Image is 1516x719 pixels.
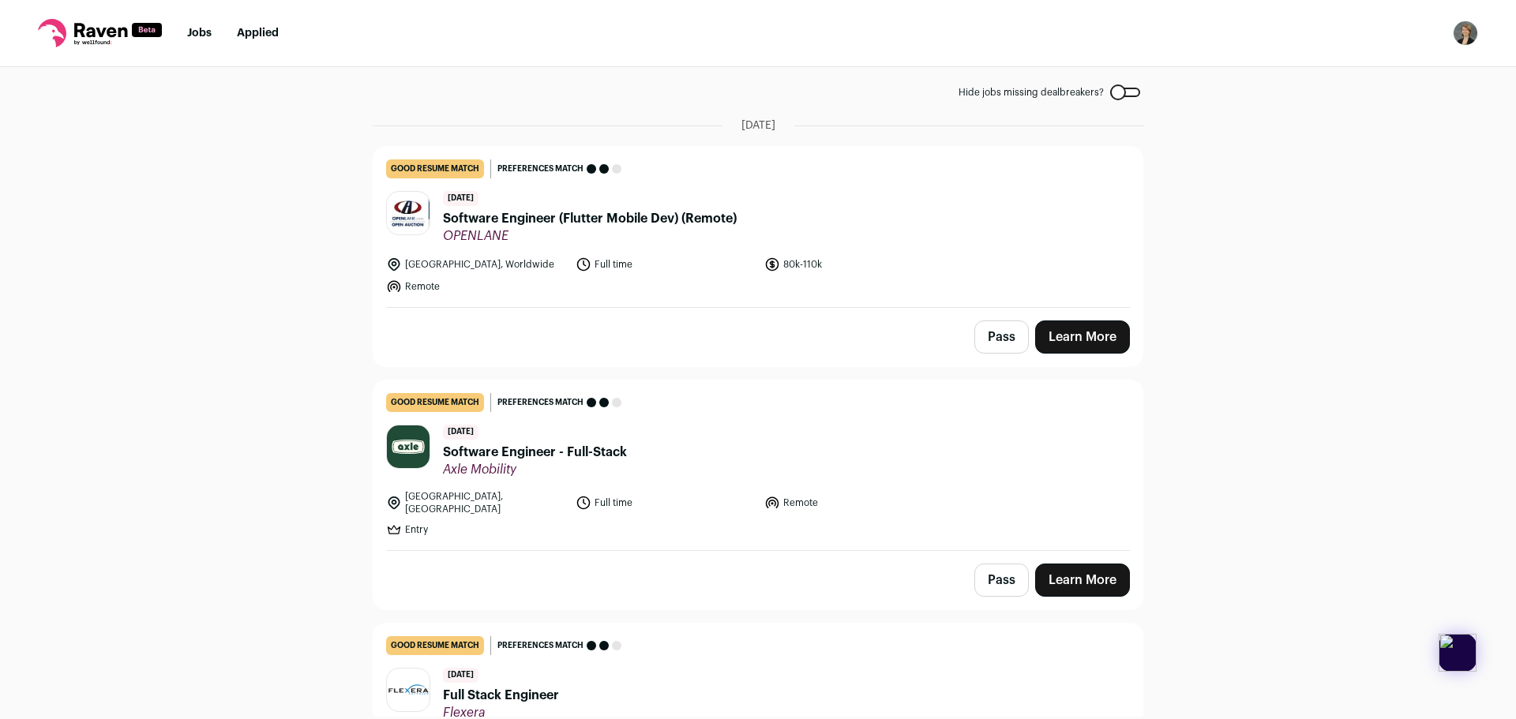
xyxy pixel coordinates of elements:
[497,638,584,653] span: Preferences match
[974,564,1029,597] button: Pass
[386,522,566,537] li: Entry
[497,161,584,177] span: Preferences match
[237,28,279,39] a: Applied
[1439,634,1477,672] img: app-logo.png
[764,257,944,272] li: 80k-110k
[386,159,484,178] div: good resume match
[387,425,430,468] img: 9f2e48d26bc0102a584725612273b3a444e36b7594858c3c5e2e118535537167.jpg
[386,490,566,515] li: [GEOGRAPHIC_DATA], [GEOGRAPHIC_DATA]
[741,118,775,133] span: [DATE]
[497,395,584,410] span: Preferences match
[387,683,430,696] img: eb668210913b1ab139d4c77b3f4e55e29ad9cee0739962ab30d4bca3aa54064a.jpg
[187,28,212,39] a: Jobs
[443,668,478,683] span: [DATE]
[387,199,430,227] img: fbc21fe089289a004ddb5b2b9ea7fca4c0a279920e30ddff59888345467c9399.jpg
[373,147,1143,307] a: good resume match Preferences match [DATE] Software Engineer (Flutter Mobile Dev) (Remote) OPENLA...
[1035,320,1130,354] a: Learn More
[386,636,484,655] div: good resume match
[443,443,627,462] span: Software Engineer - Full-Stack
[443,686,559,705] span: Full Stack Engineer
[764,490,944,515] li: Remote
[974,320,1029,354] button: Pass
[1453,21,1478,46] img: 19371307-medium_jpg
[576,257,756,272] li: Full time
[373,380,1143,550] a: good resume match Preferences match [DATE] Software Engineer - Full-Stack Axle Mobility [GEOGRAPH...
[1035,564,1130,597] a: Learn More
[443,462,627,477] span: Axle Mobility
[386,257,566,272] li: [GEOGRAPHIC_DATA], Worldwide
[386,393,484,412] div: good resume match
[959,86,1104,99] span: Hide jobs missing dealbreakers?
[1453,21,1478,46] button: Open dropdown
[576,490,756,515] li: Full time
[443,191,478,206] span: [DATE]
[443,228,737,244] span: OPENLANE
[443,425,478,440] span: [DATE]
[386,279,566,294] li: Remote
[443,209,737,228] span: Software Engineer (Flutter Mobile Dev) (Remote)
